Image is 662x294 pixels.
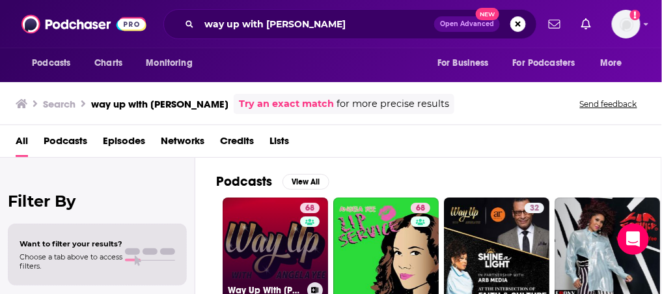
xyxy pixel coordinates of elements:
[513,54,575,72] span: For Podcasters
[239,96,334,111] a: Try an exact match
[137,51,209,76] button: open menu
[163,9,537,39] div: Search podcasts, credits, & more...
[576,98,641,110] button: Send feedback
[269,130,289,157] a: Lists
[525,203,544,213] a: 32
[283,174,329,190] button: View All
[601,54,623,72] span: More
[630,10,641,20] svg: Add a profile image
[146,54,192,72] span: Monitoring
[216,173,272,190] h2: Podcasts
[216,173,329,190] a: PodcastsView All
[504,51,594,76] button: open menu
[416,202,425,215] span: 68
[44,130,87,157] a: Podcasts
[476,8,499,20] span: New
[103,130,145,157] a: Episodes
[618,224,649,255] div: Open Intercom Messenger
[21,12,146,37] img: Podchaser - Follow, Share and Rate Podcasts
[199,14,434,35] input: Search podcasts, credits, & more...
[91,98,228,110] h3: way up with [PERSON_NAME]
[411,203,430,213] a: 68
[434,16,500,32] button: Open AdvancedNew
[8,192,187,211] h2: Filter By
[530,202,539,215] span: 32
[612,10,641,38] button: Show profile menu
[94,54,122,72] span: Charts
[576,13,596,35] a: Show notifications dropdown
[612,10,641,38] span: Logged in as Maria.Tullin
[437,54,489,72] span: For Business
[20,252,122,271] span: Choose a tab above to access filters.
[86,51,130,76] a: Charts
[20,239,122,248] span: Want to filter your results?
[32,54,70,72] span: Podcasts
[612,10,641,38] img: User Profile
[220,130,254,157] a: Credits
[305,202,314,215] span: 68
[43,98,76,110] h3: Search
[161,130,204,157] a: Networks
[544,13,566,35] a: Show notifications dropdown
[440,21,494,27] span: Open Advanced
[428,51,505,76] button: open menu
[337,96,449,111] span: for more precise results
[23,51,87,76] button: open menu
[300,203,320,213] a: 68
[592,51,639,76] button: open menu
[16,130,28,157] a: All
